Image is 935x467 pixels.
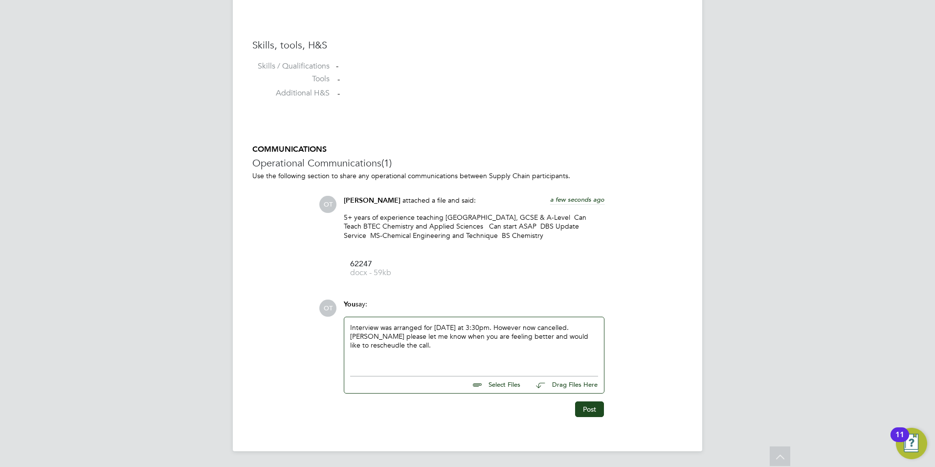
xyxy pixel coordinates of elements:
p: 5+ years of experience teaching [GEOGRAPHIC_DATA], GCSE & A-Level Can Teach BTEC Chemistry and Ap... [344,213,604,240]
span: You [344,300,356,308]
div: say: [344,300,604,317]
span: (1) [381,157,392,169]
button: Open Resource Center, 11 new notifications [896,428,927,459]
label: Skills / Qualifications [252,61,330,71]
div: - [336,61,683,71]
div: Interview was arranged for [DATE] at 3:30pm. However now cancelled. [PERSON_NAME] please let me k... [350,323,598,365]
h5: COMMUNICATIONS [252,144,683,155]
button: Post [575,401,604,417]
span: [PERSON_NAME] [344,196,401,205]
h3: Skills, tools, H&S [252,39,683,51]
span: - [337,89,340,99]
div: 11 [895,435,904,447]
label: Additional H&S [252,88,330,98]
span: - [337,74,340,84]
p: Use the following section to share any operational communications between Supply Chain participants. [252,171,683,180]
h3: Operational Communications [252,157,683,169]
a: 62247 docx - 59kb [350,260,428,277]
span: OT [319,196,336,213]
span: attached a file and said: [402,196,476,205]
label: Tools [252,74,330,84]
span: docx - 59kb [350,269,428,277]
span: OT [319,300,336,317]
button: Drag Files Here [528,375,598,396]
span: 62247 [350,260,428,268]
span: a few seconds ago [550,195,604,204]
